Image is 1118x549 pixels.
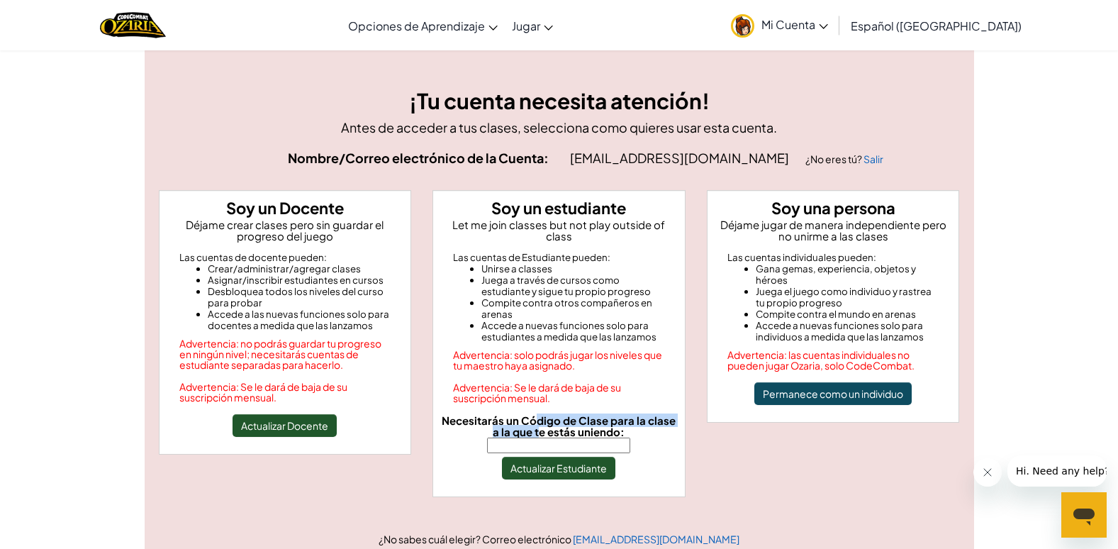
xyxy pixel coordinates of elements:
[756,309,939,320] li: Compite contra el mundo en arenas
[439,219,679,242] p: Let me join classes but not play outside of class
[453,350,665,371] div: Advertencia: solo podrás jugar los niveles que tu maestro haya asignado.
[341,6,505,45] a: Opciones de Aprendizaje
[208,309,391,331] li: Accede a las nuevas funciones solo para docentes a medida que las lanzamos
[288,150,549,166] strong: Nombre/Correo electrónico de la Cuenta:
[512,18,540,33] span: Jugar
[731,14,754,38] img: avatar
[756,263,939,286] li: Gana gemas, experiencia, objetos y héroes
[761,17,828,32] span: Mi Cuenta
[100,11,166,40] img: Home
[159,117,960,138] p: Antes de acceder a tus clases, selecciona como quieres usar esta cuenta.
[1007,455,1107,487] iframe: Mensaje de la compañía
[756,286,939,309] li: Juega el juego como individuo y rastrea tu propio progreso
[442,414,676,438] span: Necesitarás un Código de Clase para la clase a la que te estás uniendo:
[844,6,1029,45] a: Español ([GEOGRAPHIC_DATA])
[379,533,573,545] span: ¿No sabes cuál elegir? Correo electrónico
[208,286,391,309] li: Desbloquea todos los niveles del curso para probar
[100,11,166,40] a: Ozaria by CodeCombat logo
[453,382,665,404] div: Advertencia: Se le dará de baja de su suscripción mensual.
[179,252,391,263] div: Las cuentas de docente pueden:
[502,457,615,479] button: Actualizar Estudiante
[771,198,895,218] strong: Soy una persona
[724,3,835,48] a: Mi Cuenta
[159,85,960,117] h3: ¡Tu cuenta necesita atención!
[208,263,391,274] li: Crear/administrar/agregar clases
[754,382,912,405] button: Permanece como un individuo
[713,219,954,242] p: Déjame jugar de manera independiente pero no unirme a las clases
[179,338,391,370] div: Advertencia: no podrás guardar tu progreso en ningún nivel; necesitarás cuentas de estudiante sep...
[727,350,939,371] div: Advertencia: las cuentas individuales no pueden jugar Ozaria, solo CodeCombat.
[481,274,665,297] li: Juega a través de cursos como estudiante y sigue tu propio progreso
[851,18,1022,33] span: Español ([GEOGRAPHIC_DATA])
[491,198,626,218] strong: Soy un estudiante
[9,10,102,21] span: Hi. Need any help?
[727,252,939,263] div: Las cuentas individuales pueden:
[208,274,391,286] li: Asignar/inscribir estudiantes en cursos
[453,252,665,263] div: Las cuentas de Estudiante pueden:
[505,6,560,45] a: Jugar
[179,382,391,403] div: Advertencia: Se le dará de baja de su suscripción mensual.
[487,438,630,453] input: Necesitarás un Código de Clase para la clase a la que te estás uniendo:
[481,297,665,320] li: Compite contra otros compañeros en arenas
[233,414,337,437] button: Actualizar Docente
[481,263,665,274] li: Unirse a classes
[805,152,863,165] span: ¿No eres tú?
[973,458,1002,487] iframe: Cerrar mensaje
[1061,492,1107,538] iframe: Botón para iniciar la ventana de mensajería
[863,152,883,165] a: Salir
[348,18,485,33] span: Opciones de Aprendizaje
[165,219,406,242] p: Déjame crear clases pero sin guardar el progreso del juego
[756,320,939,343] li: Accede a nuevas funciones solo para individuos a medida que las lanzamos
[570,150,791,166] span: [EMAIL_ADDRESS][DOMAIN_NAME]
[481,320,665,343] li: Accede a nuevas funciones solo para estudiantes a medida que las lanzamos
[226,198,344,218] strong: Soy un Docente
[573,533,739,545] a: [EMAIL_ADDRESS][DOMAIN_NAME]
